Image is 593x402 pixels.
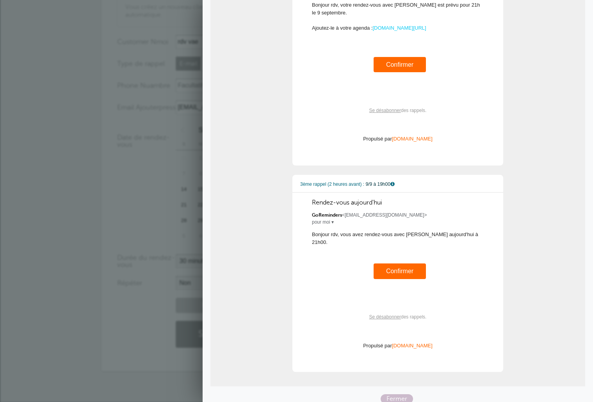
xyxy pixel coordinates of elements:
[180,60,198,67] font: E-mail
[176,57,201,71] label: E-mail
[150,82,170,89] font: ambre
[176,166,192,181] div: Dimanche 7 septembre
[192,197,209,213] div: Lundi 22 septembre
[182,171,185,176] font: 7
[201,57,226,71] label: Texte
[312,231,478,245] font: Bonjour rdv, vous avez rendez-vous avec [PERSON_NAME] aujourd'hui à 21h00.
[176,122,190,138] div: Mois précédent
[181,202,187,208] font: 21
[176,181,192,197] div: Dimanche 14 septembre
[176,228,192,244] div: Dimanche 5 octobre
[300,181,364,187] font: 3ème rappel (2 heures avant) :
[199,233,202,239] font: 6
[176,298,277,313] a: Rappels d'aperçu
[117,60,165,68] font: Type de rappel
[312,212,342,218] font: GoReminders
[117,103,131,111] font: Ema
[363,136,392,142] font: Propulsé par
[181,186,187,192] font: 14
[182,233,185,239] font: 5
[198,186,203,192] font: 15
[192,181,209,197] div: Lundi 15 septembre
[130,38,156,46] font: tomer N
[192,228,209,244] div: Lundi 6 octobre
[131,103,159,111] font: il Ajouter
[182,142,185,146] font: S
[312,2,480,16] font: Bonjour rdv, votre rendez-vous avec [PERSON_NAME] est prévu pour 21h le 9 septembre.
[192,150,209,166] div: Lundi 1er septembre
[199,155,202,161] font: 1
[401,108,426,113] font: des rappels.
[363,343,392,349] font: Propulsé par
[117,38,130,46] font: Cus
[369,108,401,113] a: Se désabonner
[198,126,211,134] font: Sep
[192,166,209,181] div: Lundi 8 septembre
[125,4,463,18] font: Vous créez un nouveau client. Pour utiliser un client existant, sélectionnez-en un dans le menu d...
[198,217,203,223] font: 29
[176,150,192,166] div: Dimanche 31 août
[130,82,150,89] font: ne Nu
[199,142,202,146] font: M
[198,202,203,208] font: 22
[176,321,277,348] button: Sauvegarder
[176,213,192,228] div: Dimanche 28 septembre
[192,213,209,228] div: Lundi 29 septembre
[369,314,401,320] a: Se désabonner
[117,279,142,287] font: Répéter
[199,171,202,176] font: 8
[190,122,220,138] span: Septembre
[312,219,334,225] font: pour moi ▾
[401,314,426,320] font: des rappels.
[201,302,251,309] font: Rappels d'aperçu
[117,133,170,148] font: Date de rendez-vous
[372,25,426,31] a: [DOMAIN_NAME][URL]
[176,78,277,92] input: Facultatif
[181,155,187,161] font: 31
[365,181,390,187] font: 9/9 à 19h00
[392,343,433,349] a: [DOMAIN_NAME]
[312,199,382,206] font: Rendez-vous aujourd'hui
[392,136,433,142] a: [DOMAIN_NAME]
[386,61,413,68] a: Confirmer
[181,217,187,223] font: 28
[386,268,413,274] a: Confirmer
[390,182,395,187] a: Ce message est généré à partir de votre modèle « Troisième rappel ». Vous pouvez le modifier dans...
[156,38,168,46] font: moi
[342,212,427,218] font: <[EMAIL_ADDRESS][DOMAIN_NAME]>
[176,197,192,213] div: Dimanche 21 septembre
[159,103,180,111] font: presse
[117,254,175,269] font: Durée du rendez-vous
[117,82,130,89] font: Pho
[198,329,252,339] font: Sauvegarder
[312,25,372,31] font: Ajoutez-le à votre agenda :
